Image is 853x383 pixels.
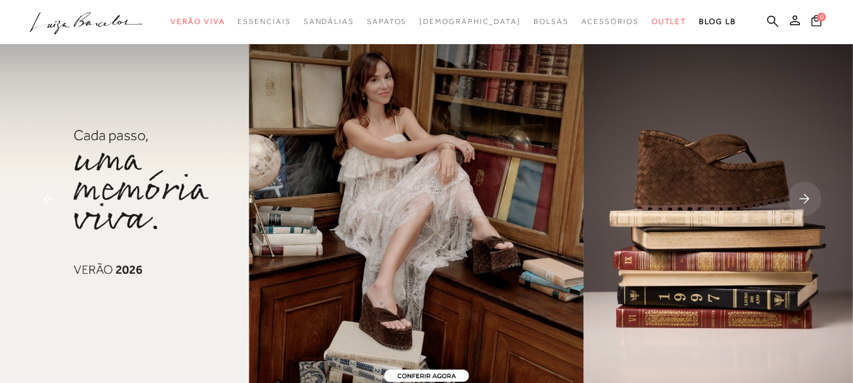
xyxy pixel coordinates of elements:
[534,17,569,26] span: Bolsas
[367,10,407,33] a: noSubCategoriesText
[582,17,639,26] span: Acessórios
[367,17,407,26] span: Sapatos
[808,14,825,31] button: 0
[170,10,225,33] a: noSubCategoriesText
[304,17,354,26] span: Sandálias
[699,10,736,33] a: BLOG LB
[582,10,639,33] a: noSubCategoriesText
[699,17,736,26] span: BLOG LB
[817,13,826,21] span: 0
[419,10,521,33] a: noSubCategoriesText
[170,17,225,26] span: Verão Viva
[534,10,569,33] a: noSubCategoriesText
[652,10,687,33] a: noSubCategoriesText
[237,10,290,33] a: noSubCategoriesText
[652,17,687,26] span: Outlet
[304,10,354,33] a: noSubCategoriesText
[419,17,521,26] span: [DEMOGRAPHIC_DATA]
[237,17,290,26] span: Essenciais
